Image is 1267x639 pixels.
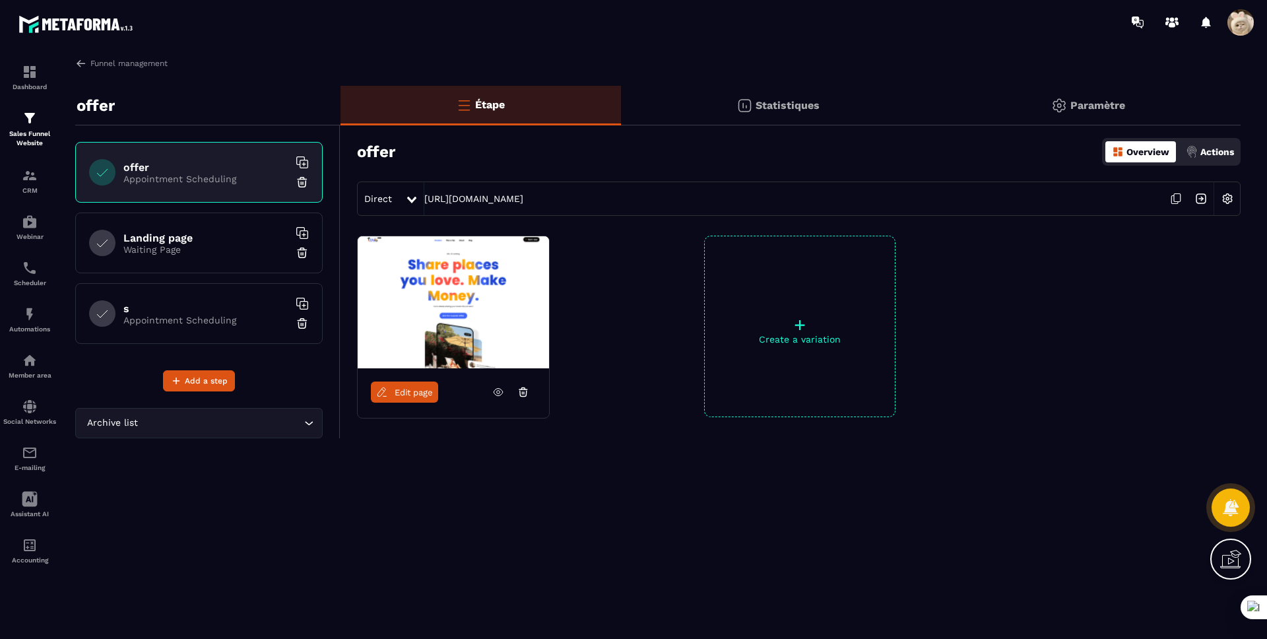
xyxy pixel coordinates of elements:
img: setting-w.858f3a88.svg [1215,186,1240,211]
h6: offer [123,161,288,174]
button: Add a step [163,370,235,391]
p: Sales Funnel Website [3,129,56,148]
span: Add a step [185,374,228,387]
p: E-mailing [3,464,56,471]
p: Étape [475,98,505,111]
a: Funnel management [75,57,168,69]
a: Edit page [371,382,438,403]
p: Webinar [3,233,56,240]
a: formationformationDashboard [3,54,56,100]
a: formationformationCRM [3,158,56,204]
img: trash [296,176,309,189]
img: automations [22,353,38,368]
img: accountant [22,537,38,553]
div: Search for option [75,408,323,438]
span: Archive list [84,416,141,430]
img: trash [296,317,309,330]
span: Direct [364,193,392,204]
img: arrow-next.bcc2205e.svg [1188,186,1214,211]
p: Dashboard [3,83,56,90]
h6: s [123,302,288,315]
img: automations [22,214,38,230]
p: CRM [3,187,56,194]
p: Scheduler [3,279,56,286]
img: email [22,445,38,461]
p: + [705,316,895,334]
p: Actions [1200,147,1234,157]
a: automationsautomationsWebinar [3,204,56,250]
p: offer [77,92,115,119]
input: Search for option [141,416,301,430]
img: trash [296,246,309,259]
img: stats.20deebd0.svg [736,98,752,114]
p: Member area [3,372,56,379]
p: Statistiques [756,99,820,112]
img: social-network [22,399,38,415]
a: Assistant AI [3,481,56,527]
p: Appointment Scheduling [123,315,288,325]
img: bars-o.4a397970.svg [456,97,472,113]
img: setting-gr.5f69749f.svg [1051,98,1067,114]
img: automations [22,306,38,322]
p: Appointment Scheduling [123,174,288,184]
span: Edit page [395,387,433,397]
img: logo [18,12,137,36]
p: Create a variation [705,334,895,345]
img: dashboard-orange.40269519.svg [1112,146,1124,158]
img: image [358,236,549,368]
a: [URL][DOMAIN_NAME] [424,193,523,204]
h3: offer [357,143,395,161]
img: formation [22,64,38,80]
p: Overview [1126,147,1169,157]
a: automationsautomationsAutomations [3,296,56,343]
a: accountantaccountantAccounting [3,527,56,574]
p: Paramètre [1070,99,1125,112]
img: actions.d6e523a2.png [1186,146,1198,158]
a: schedulerschedulerScheduler [3,250,56,296]
p: Accounting [3,556,56,564]
a: formationformationSales Funnel Website [3,100,56,158]
p: Automations [3,325,56,333]
img: arrow [75,57,87,69]
p: Social Networks [3,418,56,425]
img: formation [22,110,38,126]
a: automationsautomationsMember area [3,343,56,389]
p: Assistant AI [3,510,56,518]
a: social-networksocial-networkSocial Networks [3,389,56,435]
img: formation [22,168,38,184]
img: scheduler [22,260,38,276]
h6: Landing page [123,232,288,244]
p: Waiting Page [123,244,288,255]
a: emailemailE-mailing [3,435,56,481]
